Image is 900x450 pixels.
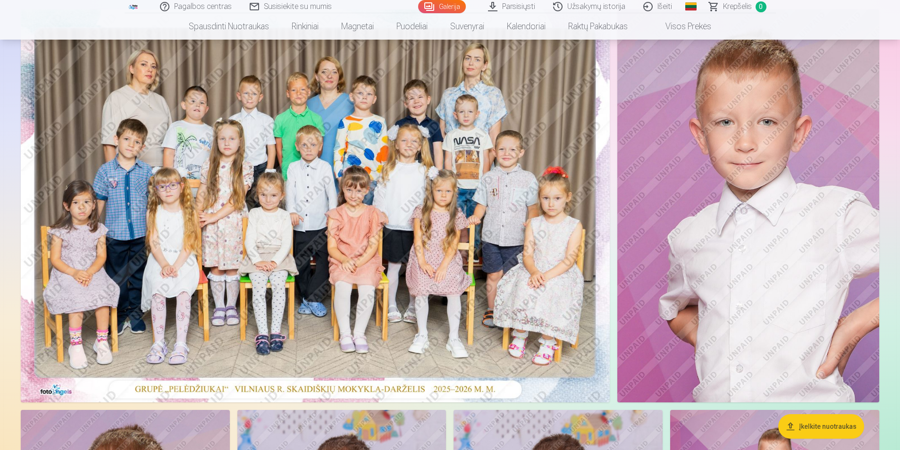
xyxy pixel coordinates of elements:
[723,1,752,12] span: Krepšelis
[385,13,439,40] a: Puodeliai
[439,13,496,40] a: Suvenyrai
[778,414,864,439] button: Įkelkite nuotraukas
[639,13,723,40] a: Visos prekės
[128,4,139,9] img: /fa2
[496,13,557,40] a: Kalendoriai
[557,13,639,40] a: Raktų pakabukas
[330,13,385,40] a: Magnetai
[177,13,280,40] a: Spausdinti nuotraukas
[756,1,766,12] span: 0
[280,13,330,40] a: Rinkiniai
